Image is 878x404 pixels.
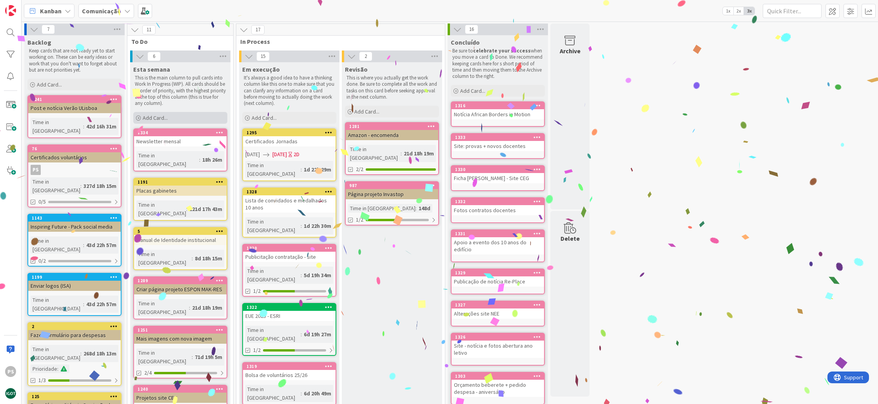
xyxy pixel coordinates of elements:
[744,7,755,15] span: 3x
[455,270,544,276] div: 1329
[452,230,544,254] div: 1331Apoio a evento dos 10 anos do edifício
[247,245,336,251] div: 1320
[28,222,121,232] div: Inspiring Future - Pack social media
[28,323,121,340] div: 2Fazer formulário para despesas
[31,345,80,362] div: Time in [GEOGRAPHIC_DATA]
[138,386,227,392] div: 1240
[134,386,227,393] div: 1240
[245,217,301,234] div: Time in [GEOGRAPHIC_DATA]
[452,166,544,183] div: 1330Ficha [PERSON_NAME] - Site CEG
[134,129,227,136] div: 1334
[28,103,121,113] div: Post e notícia Verão ULisboa
[5,388,16,399] img: avatar
[28,215,121,232] div: 1143Inspiring Future - Pack social media
[294,150,299,159] div: 2D
[134,186,227,196] div: Placas gabinetes
[200,155,224,164] div: 18h 26m
[32,324,121,329] div: 2
[302,271,333,280] div: 5d 19h 34m
[346,130,438,140] div: Amazon - encomenda
[31,118,83,135] div: Time in [GEOGRAPHIC_DATA]
[134,386,227,403] div: 1240Projetos site CEG
[134,277,227,284] div: 1289
[83,241,84,249] span: :
[136,250,192,267] div: Time in [GEOGRAPHIC_DATA]
[28,152,121,162] div: Certificados voluntários
[80,182,82,190] span: :
[42,25,55,34] span: 7
[455,199,544,204] div: 1332
[143,114,168,121] span: Add Card...
[5,366,16,377] div: PS
[144,369,152,377] span: 2/4
[136,348,192,366] div: Time in [GEOGRAPHIC_DATA]
[38,198,46,206] span: 0/5
[452,205,544,215] div: Fotos contratos docentes
[460,87,485,94] span: Add Card...
[452,141,544,151] div: Site: provas + novos docentes
[31,165,41,175] div: PS
[245,267,301,284] div: Time in [GEOGRAPHIC_DATA]
[560,46,580,56] div: Archive
[28,274,121,281] div: 1199
[452,373,544,397] div: 1303Orçamento beberete + pedido despesa - aniversário
[28,323,121,330] div: 2
[301,389,302,398] span: :
[28,145,121,162] div: 76Certificados voluntários
[349,124,438,129] div: 1281
[186,205,187,213] span: :
[138,278,227,283] div: 1289
[38,257,46,265] span: 0/2
[134,326,227,334] div: 1251
[251,25,265,34] span: 17
[199,155,200,164] span: :
[138,179,227,185] div: 1191
[242,65,280,73] span: Em execução
[243,304,336,311] div: 1322
[134,179,227,186] div: 1191
[135,75,226,106] p: This is the main column to pull cards into Work In Progress (WIP). All cards should be in order o...
[348,204,415,213] div: Time in [GEOGRAPHIC_DATA]
[452,102,544,109] div: 1316
[131,38,223,45] span: To Do
[80,349,82,358] span: :
[187,205,224,213] div: 121d 17h 43m
[243,363,336,370] div: 1319
[28,96,121,103] div: 1241
[16,1,36,11] span: Support
[138,130,227,135] div: 1334
[452,109,544,119] div: Notícia African Borders in Motion
[247,305,336,310] div: 1322
[452,102,544,119] div: 1316Notícia African Borders in Motion
[253,287,261,295] span: 1/2
[302,165,333,174] div: 1d 22h 29m
[243,311,336,321] div: EUE 2025 - ESRI
[346,189,438,199] div: Página projeto Invastop
[452,48,543,79] p: Be sure to when you move a card to Done. We recommend keeping cards here for s short period of ti...
[763,4,822,18] input: Quick Filter...
[29,48,120,73] p: Keep cards that are not ready yet to start working on. These can be early ideas or work that you ...
[32,215,121,221] div: 1143
[346,123,438,130] div: 1281
[452,301,544,319] div: 1327Alterações site NEE
[354,108,379,115] span: Add Card...
[84,122,118,131] div: 42d 16h 31m
[356,165,363,173] span: 2/2
[452,334,544,341] div: 1326
[451,38,480,46] span: Concluído
[38,376,46,384] span: 1/3
[243,136,336,146] div: Certificados Jornadas
[147,52,161,61] span: 6
[348,145,401,162] div: Time in [GEOGRAPHIC_DATA]
[133,65,170,73] span: Esta semana
[138,229,227,234] div: 5
[452,198,544,205] div: 1332
[244,75,335,106] p: It's always a good idea to have a thinking column like this one to make sure that you can clarify...
[243,363,336,380] div: 1319Bolsa de voluntários 25/26
[245,385,301,402] div: Time in [GEOGRAPHIC_DATA]
[301,330,302,339] span: :
[452,230,544,237] div: 1331
[31,236,83,254] div: Time in [GEOGRAPHIC_DATA]
[302,222,333,230] div: 1d 22h 30m
[134,334,227,344] div: Mais imagens com nova imagem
